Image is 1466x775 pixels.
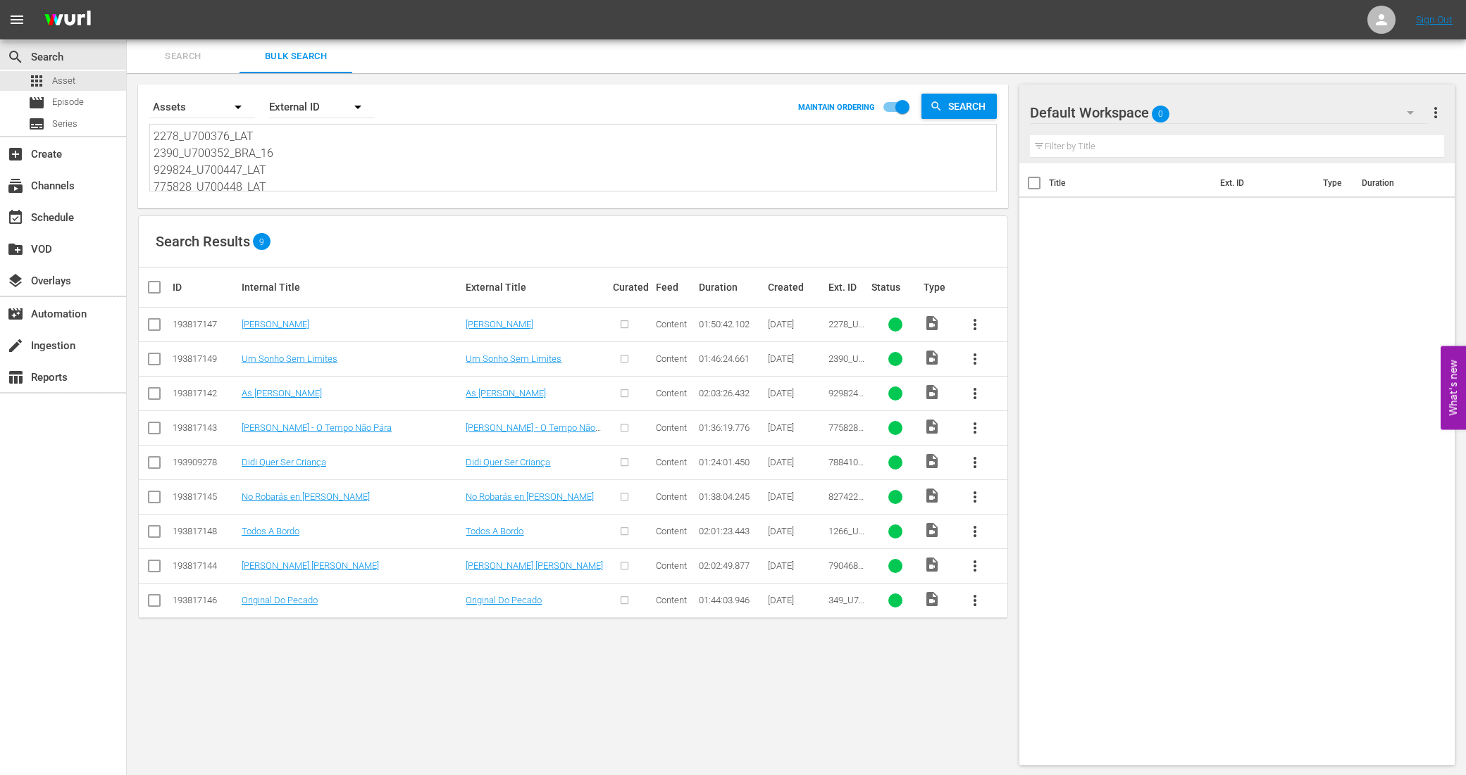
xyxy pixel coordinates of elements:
a: Original Do Pecado [466,595,542,605]
span: Episode [52,95,84,109]
div: [DATE] [768,595,824,605]
div: 193817142 [173,388,237,398]
span: Bulk Search [248,49,344,65]
div: ID [173,282,237,293]
button: more_vert [1427,96,1444,130]
a: [PERSON_NAME] [PERSON_NAME] [242,560,379,571]
span: create_new_folder [7,241,24,258]
span: more_vert [967,523,983,540]
span: Episode [28,94,45,111]
div: 193909278 [173,457,237,467]
a: Todos A Bordo [466,526,523,536]
span: more_vert [967,454,983,471]
div: Status [871,282,919,293]
button: Open Feedback Widget [1441,346,1466,429]
span: Content [656,353,687,364]
button: Search [921,94,997,119]
span: Content [656,526,687,536]
a: Didi Quer Ser Criança [242,457,326,467]
th: Duration [1353,163,1438,203]
span: more_vert [967,385,983,402]
a: Sign Out [1416,14,1453,25]
a: [PERSON_NAME] - O Tempo Não Pára [242,422,392,433]
span: Content [656,388,687,398]
span: Video [924,384,940,401]
span: layers [7,272,24,289]
button: more_vert [958,411,992,445]
span: menu [8,11,25,28]
a: As [PERSON_NAME] [466,388,546,398]
div: Default Workspace [1030,93,1427,132]
div: Created [768,282,824,293]
button: more_vert [958,515,992,548]
span: Content [656,560,687,571]
div: [DATE] [768,422,824,433]
div: 193817145 [173,491,237,502]
a: [PERSON_NAME] - O Tempo Não Pára [466,422,601,443]
button: more_vert [958,584,992,617]
span: search [7,49,24,65]
button: more_vert [958,308,992,341]
div: 01:46:24.661 [699,353,764,364]
span: Search Results [156,233,250,250]
span: Video [924,487,940,504]
a: As [PERSON_NAME] [242,388,322,398]
span: Video [924,453,940,470]
span: 9 [253,237,271,246]
span: Content [656,491,687,502]
div: Curated [613,282,652,293]
span: 2278_U700376_LAT [828,319,864,351]
span: subscriptions [7,177,24,194]
span: Content [656,422,687,433]
span: movie_filter [7,305,24,322]
div: 02:03:26.432 [699,388,764,398]
span: more_vert [967,592,983,609]
span: Video [924,522,940,538]
span: Content [656,457,687,467]
span: 790468_U6000029_BRA_14 [828,560,864,603]
span: Content [656,595,687,605]
span: Series [52,117,77,131]
div: 193817144 [173,560,237,571]
a: Todos A Bordo [242,526,299,536]
span: more_vert [1427,104,1444,121]
span: 1266_U700473_BRA_A14 [828,526,864,557]
span: Video [924,591,940,607]
div: 01:44:03.946 [699,595,764,605]
span: 929824_U700447_LAT [828,388,864,420]
span: Search [135,49,231,65]
span: Reports [7,369,24,386]
button: more_vert [958,377,992,410]
span: Video [924,556,940,573]
img: ans4CAIJ8jUAAAAAAAAAAAAAAAAAAAAAAAAgQb4GAAAAAAAAAAAAAAAAAAAAAAAAJMjXAAAAAAAAAAAAAAAAAAAAAAAAgAT5G... [34,4,101,37]
div: 193817146 [173,595,237,605]
th: Type [1315,163,1353,203]
span: 0 [1152,99,1169,129]
span: Asset [52,74,75,88]
a: [PERSON_NAME] [242,319,309,329]
th: Title [1049,163,1212,203]
span: Video [924,418,940,435]
span: Content [656,319,687,329]
div: External ID [269,87,375,127]
span: Create [7,146,24,163]
span: more_vert [967,351,983,367]
div: 02:01:23.443 [699,526,764,536]
a: Didi Quer Ser Criança [466,457,550,467]
div: [DATE] [768,526,824,536]
a: No Robarás en [PERSON_NAME] [242,491,370,502]
span: video_file [924,349,940,366]
span: more_vert [967,557,983,574]
th: Ext. ID [1212,163,1315,203]
a: Um Sonho Sem Limites [466,353,561,364]
span: 827422_U700450_LAT [828,491,864,523]
div: [DATE] [768,491,824,502]
span: more_vert [967,316,983,333]
span: Asset [28,73,45,89]
button: more_vert [958,480,992,514]
div: [DATE] [768,560,824,571]
span: 2390_U700352_BRA_16 [828,353,864,385]
span: event_available [7,209,24,226]
div: External Title [466,282,608,293]
span: 788410_U700449_LAT [828,457,864,489]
